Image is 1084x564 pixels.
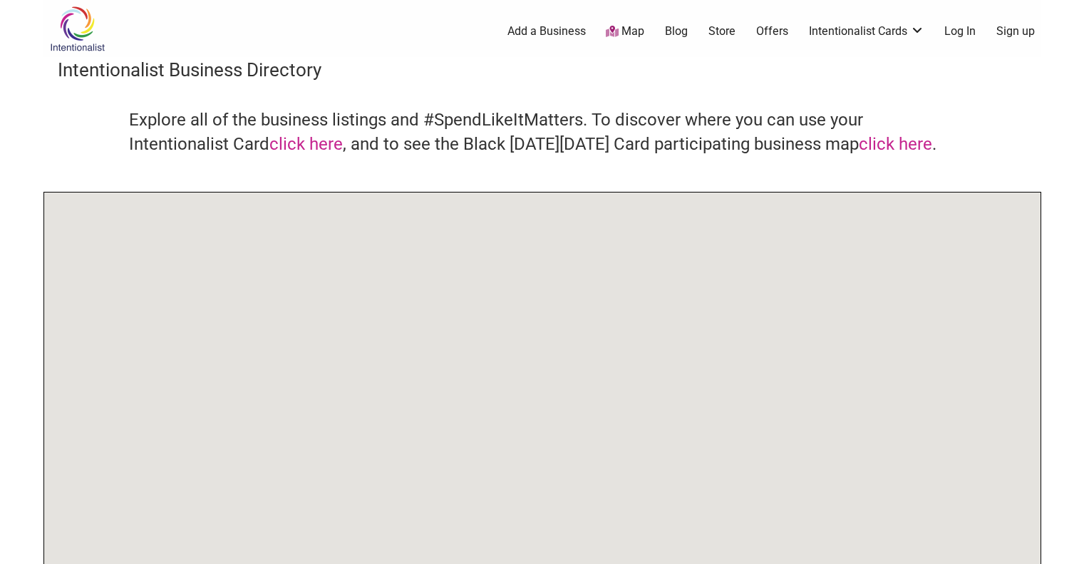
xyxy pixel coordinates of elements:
[996,24,1035,39] a: Sign up
[809,24,924,39] a: Intentionalist Cards
[756,24,788,39] a: Offers
[269,134,343,154] a: click here
[129,108,956,156] h4: Explore all of the business listings and #SpendLikeItMatters. To discover where you can use your ...
[43,6,111,52] img: Intentionalist
[665,24,688,39] a: Blog
[606,24,644,40] a: Map
[708,24,735,39] a: Store
[58,57,1027,83] h3: Intentionalist Business Directory
[507,24,586,39] a: Add a Business
[944,24,976,39] a: Log In
[859,134,932,154] a: click here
